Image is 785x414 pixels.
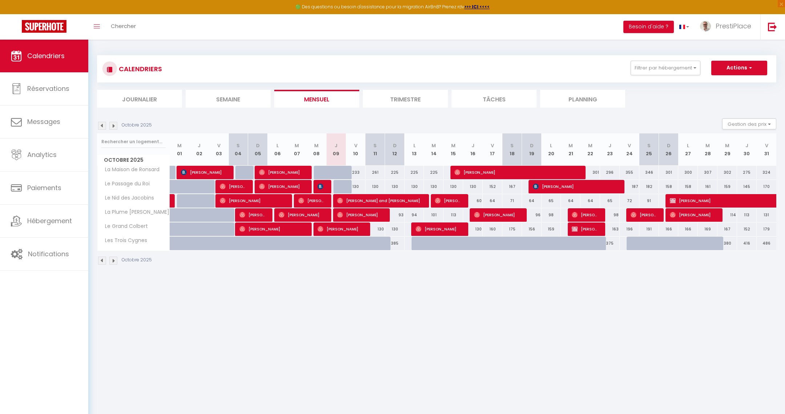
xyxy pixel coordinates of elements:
[385,180,405,193] div: 130
[98,194,156,202] span: Le Nid des Jacobins
[561,194,580,208] div: 64
[757,208,776,222] div: 131
[639,194,659,208] div: 91
[220,180,246,193] span: [PERSON_NAME]
[639,180,659,193] div: 182
[623,21,674,33] button: Besoin d'aide ?
[424,133,444,166] th: 14
[295,142,299,149] abbr: M
[98,180,151,188] span: Le Passage du Roi
[101,135,166,148] input: Rechercher un logement...
[491,142,494,149] abbr: V
[452,90,537,108] li: Tâches
[474,208,520,222] span: [PERSON_NAME]
[424,180,444,193] div: 130
[717,180,737,193] div: 159
[568,142,573,149] abbr: M
[424,208,444,222] div: 101
[502,133,522,166] th: 18
[27,117,60,126] span: Messages
[117,61,162,77] h3: CALENDRIERS
[737,237,757,250] div: 416
[717,237,737,250] div: 380
[542,222,561,236] div: 159
[98,166,161,174] span: La Maison de Ronsard
[28,249,69,258] span: Notifications
[287,133,307,166] th: 07
[346,166,365,179] div: 233
[444,180,463,193] div: 130
[189,133,209,166] th: 02
[600,208,620,222] div: 98
[631,208,657,222] span: [PERSON_NAME]
[716,21,751,31] span: PrestiPlace
[628,142,631,149] abbr: V
[522,133,542,166] th: 19
[522,208,542,222] div: 96
[385,237,405,250] div: 385
[274,90,359,108] li: Mensuel
[600,222,620,236] div: 163
[639,166,659,179] div: 346
[678,222,698,236] div: 166
[550,142,552,149] abbr: L
[757,222,776,236] div: 179
[97,90,182,108] li: Journalier
[463,194,483,208] div: 60
[363,90,448,108] li: Trimestre
[757,180,776,193] div: 170
[177,142,182,149] abbr: M
[483,180,502,193] div: 152
[365,180,385,193] div: 130
[588,142,592,149] abbr: M
[542,194,561,208] div: 65
[757,166,776,179] div: 324
[757,237,776,250] div: 486
[259,165,305,179] span: [PERSON_NAME]
[678,133,698,166] th: 27
[385,208,405,222] div: 93
[705,142,710,149] abbr: M
[236,142,240,149] abbr: S
[561,133,580,166] th: 21
[98,208,171,216] span: La Plume [PERSON_NAME]
[276,142,279,149] abbr: L
[279,208,324,222] span: [PERSON_NAME]
[27,51,65,60] span: Calendriers
[464,4,490,10] a: >>> ICI <<<<
[186,90,271,108] li: Semaine
[373,142,377,149] abbr: S
[181,165,227,179] span: [PERSON_NAME]
[326,133,346,166] th: 09
[695,14,760,40] a: ... PrestiPlace
[385,222,405,236] div: 130
[659,166,679,179] div: 301
[639,133,659,166] th: 25
[659,180,679,193] div: 158
[670,208,716,222] span: [PERSON_NAME]
[337,208,383,222] span: [PERSON_NAME]
[307,133,326,166] th: 08
[737,222,757,236] div: 152
[542,133,561,166] th: 20
[365,166,385,179] div: 261
[98,237,149,245] span: Les Trois Cygnes
[530,142,534,149] abbr: D
[105,14,141,40] a: Chercher
[365,133,385,166] th: 11
[631,61,700,75] button: Filtrer par hébergement
[600,133,620,166] th: 23
[405,133,424,166] th: 13
[737,166,757,179] div: 275
[385,166,405,179] div: 225
[659,133,679,166] th: 26
[27,183,61,192] span: Paiements
[745,142,748,149] abbr: J
[483,194,502,208] div: 64
[698,133,717,166] th: 28
[451,142,456,149] abbr: M
[444,133,463,166] th: 15
[228,133,248,166] th: 04
[572,222,598,236] span: [PERSON_NAME]
[256,142,260,149] abbr: D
